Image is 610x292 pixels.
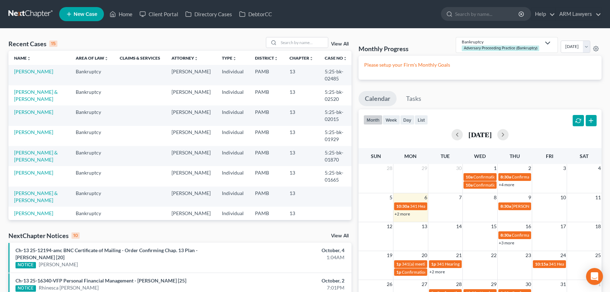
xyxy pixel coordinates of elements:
span: 7 [458,193,462,202]
td: Bankruptcy [70,105,114,126]
span: Confirmation hearing for [PERSON_NAME] [402,269,482,275]
span: 11 [595,193,602,202]
td: PAMB [249,187,284,207]
td: 5:25-bk-01929 [319,126,353,146]
a: Chapterunfold_more [290,55,313,61]
span: 341 Hearing for [PERSON_NAME] [437,261,500,267]
td: Bankruptcy [70,207,114,220]
span: 29 [490,280,497,288]
a: Ch-13 25-12194-amc BNC Certificate of Mailing - Order Confirming Chap. 13 Plan - [PERSON_NAME] [20] [15,247,198,260]
span: 341(a) meeting for [PERSON_NAME] [402,261,470,267]
span: 26 [386,280,393,288]
span: Fri [546,153,553,159]
a: ARM Lawyers [556,8,601,20]
td: [PERSON_NAME] [166,166,216,186]
a: Rhinesca [PERSON_NAME] [39,284,99,291]
a: [PERSON_NAME] [14,68,53,74]
span: 1p [396,261,401,267]
td: [PERSON_NAME] [166,105,216,126]
td: 13 [284,126,319,146]
a: Area of Lawunfold_more [76,55,108,61]
a: [PERSON_NAME] & [PERSON_NAME] [14,190,58,203]
a: Home [106,8,136,20]
td: PAMB [249,85,284,105]
a: Ch-13 25-16340-VFP Personal Financial Management - [PERSON_NAME] [25] [15,278,186,284]
a: [PERSON_NAME] [14,129,53,135]
td: 5:25-bk-01870 [319,146,353,166]
td: 5:25-bk-02303 [319,220,353,240]
span: 13 [421,222,428,231]
span: 30 [455,164,462,172]
span: 10a [466,182,473,188]
td: Individual [216,187,249,207]
span: 19 [386,251,393,260]
td: PAMB [249,166,284,186]
td: 13 [284,65,319,85]
input: Search by name... [455,7,519,20]
span: 12 [386,222,393,231]
span: 6 [424,193,428,202]
a: Client Portal [136,8,182,20]
td: [PERSON_NAME] [166,220,216,240]
span: 25 [595,251,602,260]
span: 21 [455,251,462,260]
td: PAMB [249,65,284,85]
i: unfold_more [274,56,278,61]
span: 16 [525,222,532,231]
div: October, 4 [239,247,344,254]
a: Nameunfold_more [14,55,31,61]
td: 13 [284,85,319,105]
span: 8:30a [500,232,511,238]
td: Individual [216,207,249,220]
a: Attorneyunfold_more [172,55,198,61]
td: PAMB [249,105,284,126]
div: Bankruptcy [462,39,541,45]
span: 1p [396,269,401,275]
span: 14 [455,222,462,231]
td: Bankruptcy [70,146,114,166]
span: 18 [595,222,602,231]
h2: [DATE] [468,131,492,138]
span: 9 [528,193,532,202]
td: 13 [284,207,319,220]
a: [PERSON_NAME] [14,170,53,176]
td: Individual [216,166,249,186]
span: Confirmation hearing for Rhinesca [PERSON_NAME] [512,174,609,180]
i: unfold_more [343,56,347,61]
span: Wed [474,153,486,159]
span: 341 Hearing for [PERSON_NAME] [410,203,473,209]
span: 28 [455,280,462,288]
span: 8:30a [500,203,511,209]
span: 3 [562,164,567,172]
a: Directory Cases [182,8,236,20]
p: Please setup your Firm's Monthly Goals [364,61,596,68]
span: 1p [431,261,436,267]
td: 13 [284,187,319,207]
h3: Monthly Progress [359,44,409,53]
span: New Case [74,12,97,17]
span: 30 [525,280,532,288]
td: Individual [216,105,249,126]
td: 13 [284,146,319,166]
td: Bankruptcy [70,65,114,85]
button: list [415,115,428,124]
a: [PERSON_NAME] & [PERSON_NAME] [14,89,58,102]
span: 20 [421,251,428,260]
td: [PERSON_NAME] [166,146,216,166]
span: 15 [490,222,497,231]
td: PAMB [249,220,284,240]
a: View All [331,42,349,47]
td: PAMB [249,207,284,220]
a: Calendar [359,91,397,107]
a: +4 more [499,182,514,187]
td: [PERSON_NAME] [166,85,216,105]
td: 13 [284,220,319,240]
span: 2 [528,164,532,172]
span: 31 [560,280,567,288]
span: 22 [490,251,497,260]
i: unfold_more [104,56,108,61]
a: [PERSON_NAME] [14,109,53,115]
button: month [363,115,382,124]
span: Confirmation Hearing for [PERSON_NAME] [473,182,554,188]
td: 5:25-bk-02485 [319,65,353,85]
